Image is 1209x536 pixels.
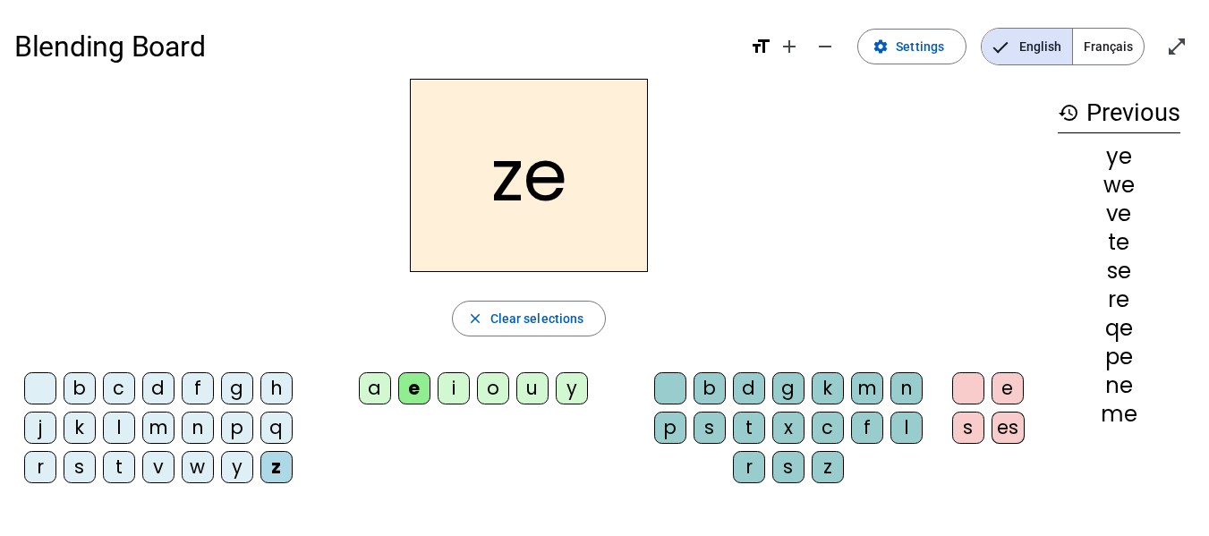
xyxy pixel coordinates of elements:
[779,36,800,57] mat-icon: add
[992,412,1025,444] div: es
[654,412,686,444] div: p
[1159,29,1195,64] button: Enter full screen
[260,372,293,404] div: h
[1058,404,1180,425] div: me
[890,412,923,444] div: l
[812,451,844,483] div: z
[182,372,214,404] div: f
[260,412,293,444] div: q
[1058,203,1180,225] div: ve
[1073,29,1144,64] span: Français
[24,412,56,444] div: j
[750,36,771,57] mat-icon: format_size
[452,301,607,336] button: Clear selections
[851,412,883,444] div: f
[221,372,253,404] div: g
[142,372,175,404] div: d
[467,311,483,327] mat-icon: close
[142,451,175,483] div: v
[857,29,966,64] button: Settings
[64,372,96,404] div: b
[771,29,807,64] button: Increase font size
[772,372,805,404] div: g
[438,372,470,404] div: i
[477,372,509,404] div: o
[1058,318,1180,339] div: qe
[733,372,765,404] div: d
[103,372,135,404] div: c
[1058,346,1180,368] div: pe
[992,372,1024,404] div: e
[772,412,805,444] div: x
[1058,375,1180,396] div: ne
[14,18,736,75] h1: Blending Board
[103,412,135,444] div: l
[142,412,175,444] div: m
[1166,36,1188,57] mat-icon: open_in_full
[812,372,844,404] div: k
[1058,174,1180,196] div: we
[556,372,588,404] div: y
[103,451,135,483] div: t
[733,451,765,483] div: r
[694,372,726,404] div: b
[1058,146,1180,167] div: ye
[1058,232,1180,253] div: te
[24,451,56,483] div: r
[398,372,430,404] div: e
[64,412,96,444] div: k
[64,451,96,483] div: s
[1058,289,1180,311] div: re
[851,372,883,404] div: m
[873,38,889,55] mat-icon: settings
[221,412,253,444] div: p
[182,412,214,444] div: n
[733,412,765,444] div: t
[1058,93,1180,133] h3: Previous
[1058,260,1180,282] div: se
[814,36,836,57] mat-icon: remove
[807,29,843,64] button: Decrease font size
[182,451,214,483] div: w
[890,372,923,404] div: n
[260,451,293,483] div: z
[221,451,253,483] div: y
[1058,102,1079,123] mat-icon: history
[982,29,1072,64] span: English
[896,36,944,57] span: Settings
[516,372,549,404] div: u
[772,451,805,483] div: s
[359,372,391,404] div: a
[694,412,726,444] div: s
[812,412,844,444] div: c
[981,28,1145,65] mat-button-toggle-group: Language selection
[410,79,648,272] h2: ze
[490,308,584,329] span: Clear selections
[952,412,984,444] div: s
